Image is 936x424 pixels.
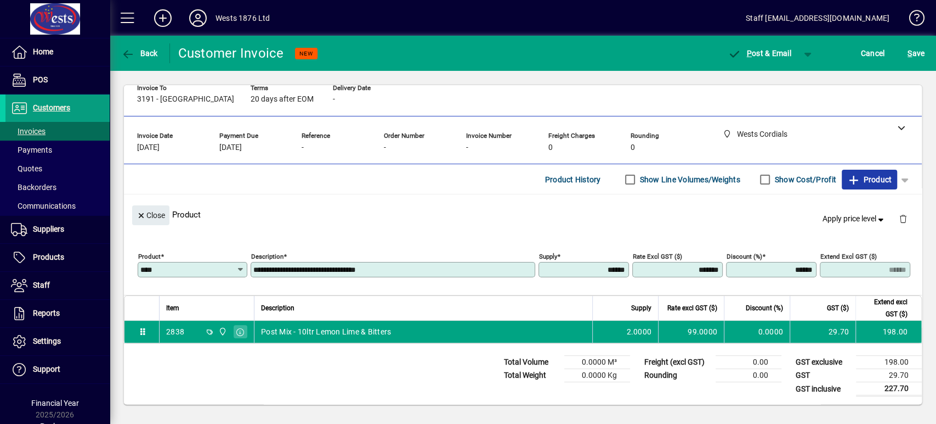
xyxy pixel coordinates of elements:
[858,43,888,63] button: Cancel
[638,174,740,185] label: Show Line Volumes/Weights
[498,369,564,382] td: Total Weight
[466,143,468,152] span: -
[121,49,158,58] span: Back
[261,326,391,337] span: Post Mix - 10ltr Lemon Lime & Bitters
[747,49,752,58] span: P
[5,216,110,243] a: Suppliers
[33,337,61,345] span: Settings
[716,369,781,382] td: 0.00
[724,321,790,343] td: 0.0000
[178,44,284,62] div: Customer Invoice
[5,141,110,159] a: Payments
[31,399,79,408] span: Financial Year
[219,143,242,152] span: [DATE]
[215,326,228,338] span: Wests Cordials
[727,253,762,260] mat-label: Discount (%)
[863,296,907,320] span: Extend excl GST ($)
[166,302,179,314] span: Item
[110,43,170,63] app-page-header-button: Back
[5,300,110,327] a: Reports
[790,382,856,396] td: GST inclusive
[5,272,110,299] a: Staff
[822,213,886,225] span: Apply price level
[5,178,110,197] a: Backorders
[33,225,64,233] span: Suppliers
[5,244,110,271] a: Products
[5,122,110,141] a: Invoices
[639,356,716,369] td: Freight (excl GST)
[33,281,50,289] span: Staff
[905,43,927,63] button: Save
[633,253,682,260] mat-label: Rate excl GST ($)
[180,8,215,28] button: Profile
[539,253,557,260] mat-label: Supply
[5,197,110,215] a: Communications
[11,146,52,154] span: Payments
[137,207,165,225] span: Close
[384,143,386,152] span: -
[856,356,922,369] td: 198.00
[856,369,922,382] td: 29.70
[842,170,897,189] button: Product
[137,143,160,152] span: [DATE]
[215,9,270,27] div: Wests 1876 Ltd
[564,356,630,369] td: 0.0000 M³
[665,326,717,337] div: 99.0000
[132,205,169,225] button: Close
[847,171,892,188] span: Product
[856,382,922,396] td: 227.70
[541,170,605,189] button: Product History
[746,9,889,27] div: Staff [EMAIL_ADDRESS][DOMAIN_NAME]
[890,214,916,224] app-page-header-button: Delete
[820,253,877,260] mat-label: Extend excl GST ($)
[790,321,855,343] td: 29.70
[545,171,601,188] span: Product History
[5,159,110,178] a: Quotes
[302,143,304,152] span: -
[251,95,314,104] span: 20 days after EOM
[11,183,56,192] span: Backorders
[5,66,110,94] a: POS
[564,369,630,382] td: 0.0000 Kg
[333,95,335,104] span: -
[129,210,172,220] app-page-header-button: Close
[890,205,916,232] button: Delete
[5,328,110,355] a: Settings
[11,202,76,210] span: Communications
[631,143,635,152] span: 0
[33,47,53,56] span: Home
[818,209,890,229] button: Apply price level
[299,50,313,57] span: NEW
[827,302,849,314] span: GST ($)
[855,321,921,343] td: 198.00
[907,44,924,62] span: ave
[790,356,856,369] td: GST exclusive
[5,356,110,383] a: Support
[11,127,46,136] span: Invoices
[773,174,836,185] label: Show Cost/Profit
[145,8,180,28] button: Add
[33,103,70,112] span: Customers
[138,253,161,260] mat-label: Product
[631,302,651,314] span: Supply
[33,253,64,261] span: Products
[137,95,234,104] span: 3191 - [GEOGRAPHIC_DATA]
[728,49,791,58] span: ost & Email
[861,44,885,62] span: Cancel
[166,326,184,337] div: 2838
[33,75,48,84] span: POS
[5,38,110,66] a: Home
[790,369,856,382] td: GST
[498,356,564,369] td: Total Volume
[251,253,283,260] mat-label: Description
[118,43,161,63] button: Back
[639,369,716,382] td: Rounding
[900,2,922,38] a: Knowledge Base
[11,164,42,173] span: Quotes
[548,143,553,152] span: 0
[722,43,797,63] button: Post & Email
[716,356,781,369] td: 0.00
[907,49,912,58] span: S
[667,302,717,314] span: Rate excl GST ($)
[746,302,783,314] span: Discount (%)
